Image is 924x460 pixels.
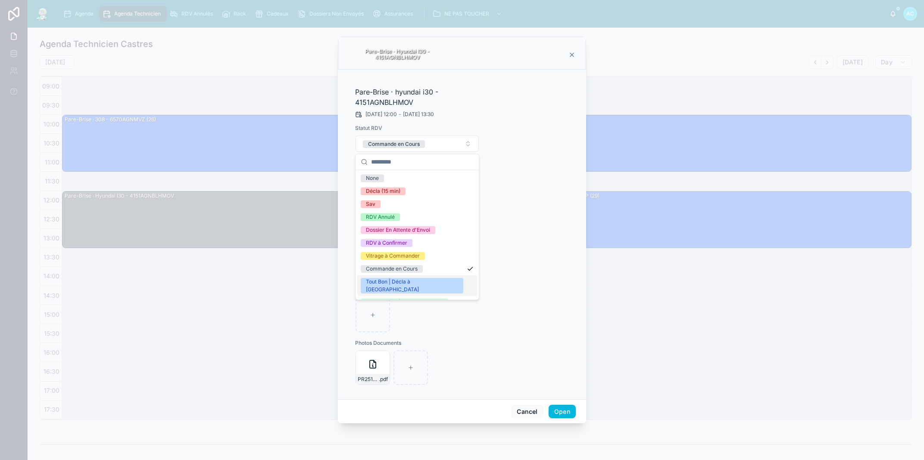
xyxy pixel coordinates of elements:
[403,111,434,118] span: [DATE] 13:30
[358,376,379,383] span: PR2510-1843
[511,405,543,419] button: Cancel
[366,226,430,234] div: Dossier En Attente d'Envoi
[355,340,479,347] span: Photos Documents
[549,405,576,419] button: Open
[366,187,400,195] div: Décla (15 min)
[355,125,479,132] span: Statut RDV
[349,47,445,62] div: Pare-Brise · hyundai i30 - 4151AGNBLHMOV
[365,111,397,118] span: [DATE] 12:00
[366,252,420,260] div: Vitrage à Commander
[356,170,479,299] div: Suggestions
[366,239,407,247] div: RDV à Confirmer
[366,174,379,182] div: None
[379,376,388,383] span: .pdf
[355,87,479,107] h2: Pare-Brise · hyundai i30 - 4151AGNBLHMOV
[356,135,479,152] button: Select Button
[366,265,418,273] div: Commande en Cours
[366,213,395,221] div: RDV Annulé
[399,111,401,118] span: -
[366,299,443,306] div: RDV Reporté | RDV à Confirmer
[366,278,458,293] div: Tout Bon | Décla à [GEOGRAPHIC_DATA]
[368,140,420,148] div: Commande en Cours
[350,47,445,62] div: Pare-Brise · hyundai i30 - 4151AGNBLHMOV
[366,200,375,208] div: Sav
